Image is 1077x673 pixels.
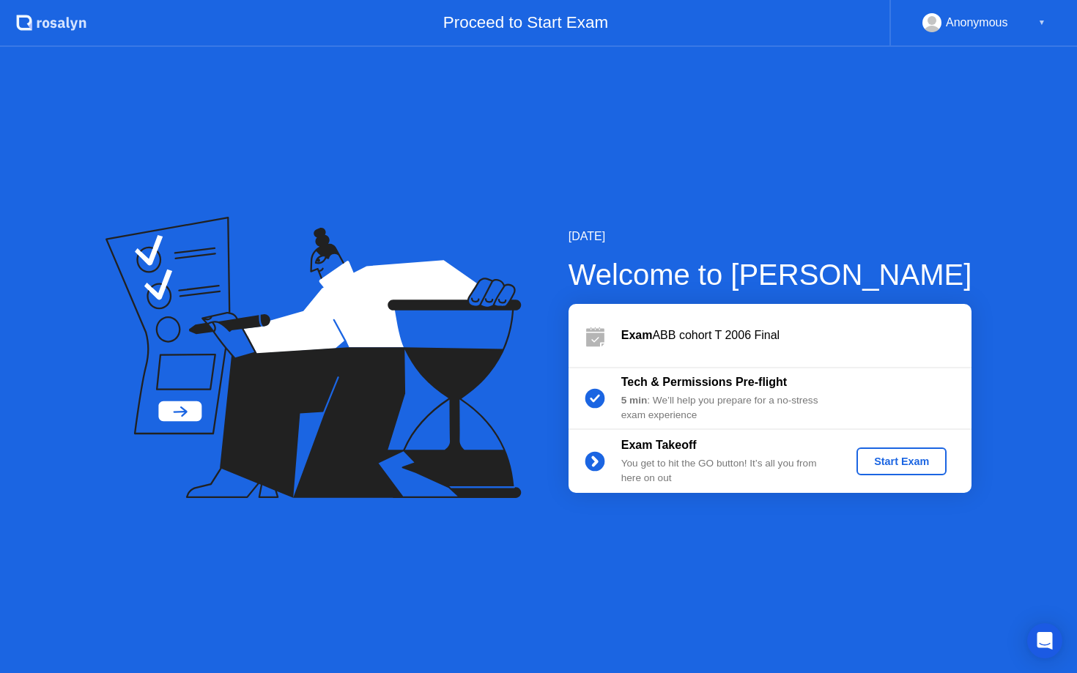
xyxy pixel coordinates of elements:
[569,228,972,245] div: [DATE]
[621,327,971,344] div: ABB cohort T 2006 Final
[1027,623,1062,658] div: Open Intercom Messenger
[862,456,941,467] div: Start Exam
[1038,13,1045,32] div: ▼
[621,395,648,406] b: 5 min
[621,376,787,388] b: Tech & Permissions Pre-flight
[621,456,832,486] div: You get to hit the GO button! It’s all you from here on out
[621,329,653,341] b: Exam
[621,439,697,451] b: Exam Takeoff
[621,393,832,423] div: : We’ll help you prepare for a no-stress exam experience
[946,13,1008,32] div: Anonymous
[569,253,972,297] div: Welcome to [PERSON_NAME]
[856,447,947,475] button: Start Exam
